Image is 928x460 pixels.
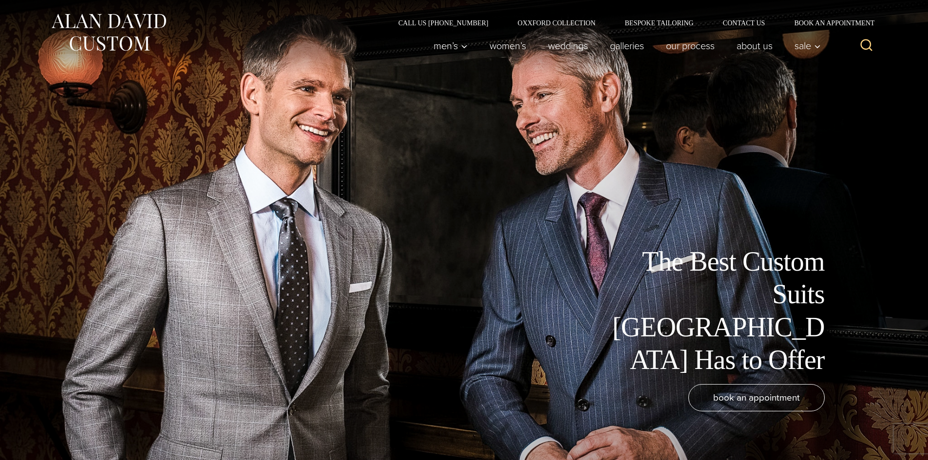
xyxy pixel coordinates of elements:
[599,36,655,55] a: Galleries
[855,34,878,57] button: View Search Form
[434,41,468,51] span: Men’s
[713,390,800,405] span: book an appointment
[688,384,825,411] a: book an appointment
[708,19,780,26] a: Contact Us
[610,19,708,26] a: Bespoke Tailoring
[795,41,821,51] span: Sale
[478,36,537,55] a: Women’s
[606,245,825,376] h1: The Best Custom Suits [GEOGRAPHIC_DATA] Has to Offer
[537,36,599,55] a: weddings
[866,431,918,455] iframe: Opens a widget where you can chat to one of our agents
[50,11,167,54] img: Alan David Custom
[779,19,878,26] a: Book an Appointment
[655,36,725,55] a: Our Process
[384,19,503,26] a: Call Us [PHONE_NUMBER]
[503,19,610,26] a: Oxxford Collection
[422,36,826,55] nav: Primary Navigation
[725,36,783,55] a: About Us
[384,19,878,26] nav: Secondary Navigation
